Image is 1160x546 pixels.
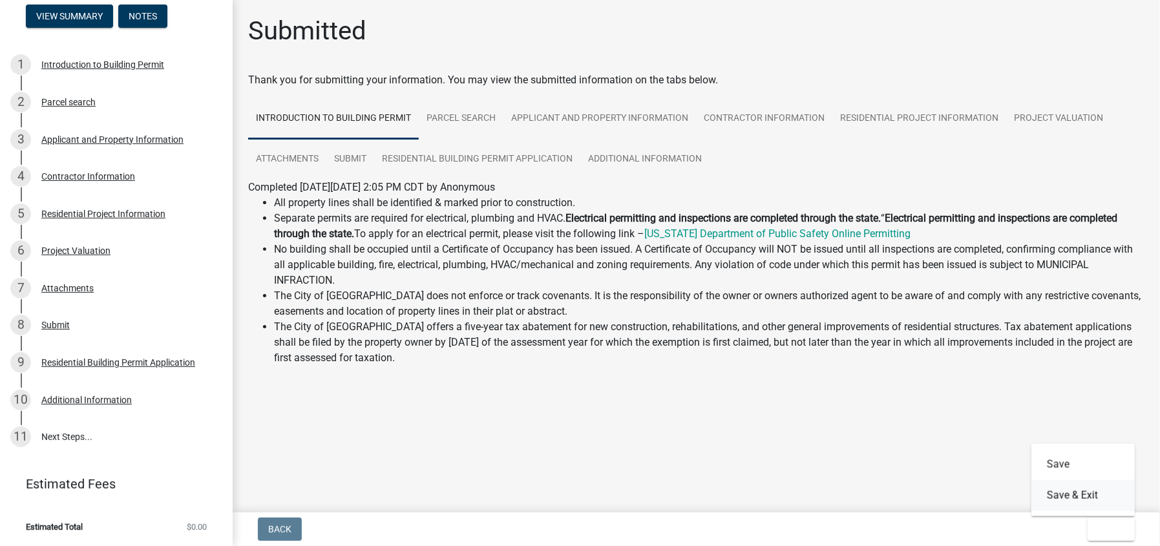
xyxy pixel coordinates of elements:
[248,16,366,47] h1: Submitted
[10,54,31,75] div: 1
[41,395,132,404] div: Additional Information
[41,284,94,293] div: Attachments
[41,358,195,367] div: Residential Building Permit Application
[1031,480,1135,511] button: Save & Exit
[10,390,31,410] div: 10
[118,5,167,28] button: Notes
[1006,98,1111,140] a: Project Valuation
[248,72,1144,88] div: Thank you for submitting your information. You may view the submitted information on the tabs below.
[274,319,1144,366] li: The City of [GEOGRAPHIC_DATA] offers a five-year tax abatement for new construction, rehabilitati...
[274,242,1144,288] li: No building shall be occupied until a Certificate of Occupancy has been issued. A Certificate of ...
[41,60,164,69] div: Introduction to Building Permit
[10,166,31,187] div: 4
[10,204,31,224] div: 5
[248,98,419,140] a: Introduction to Building Permit
[41,98,96,107] div: Parcel search
[41,135,184,144] div: Applicant and Property Information
[274,211,1144,242] li: Separate permits are required for electrical, plumbing and HVAC. “ To apply for an electrical per...
[248,139,326,180] a: Attachments
[503,98,696,140] a: Applicant and Property Information
[41,246,111,255] div: Project Valuation
[10,315,31,335] div: 8
[10,92,31,112] div: 2
[10,240,31,261] div: 6
[258,518,302,541] button: Back
[832,98,1006,140] a: Residential Project Information
[10,278,31,299] div: 7
[26,12,113,22] wm-modal-confirm: Summary
[10,352,31,373] div: 9
[1031,449,1135,480] button: Save
[187,523,207,531] span: $0.00
[696,98,832,140] a: Contractor Information
[118,12,167,22] wm-modal-confirm: Notes
[248,181,495,193] span: Completed [DATE][DATE] 2:05 PM CDT by Anonymous
[1031,444,1135,516] div: Exit
[10,426,31,447] div: 11
[26,5,113,28] button: View Summary
[41,320,70,330] div: Submit
[41,172,135,181] div: Contractor Information
[10,129,31,150] div: 3
[268,524,291,534] span: Back
[274,288,1144,319] li: The City of [GEOGRAPHIC_DATA] does not enforce or track covenants. It is the responsibility of th...
[274,195,1144,211] li: All property lines shall be identified & marked prior to construction.
[580,139,710,180] a: Additional Information
[41,209,165,218] div: Residential Project Information
[10,471,212,497] a: Estimated Fees
[419,98,503,140] a: Parcel search
[1098,524,1117,534] span: Exit
[565,212,881,224] strong: Electrical permitting and inspections are completed through the state.
[326,139,374,180] a: Submit
[374,139,580,180] a: Residential Building Permit Application
[644,227,911,240] a: [US_STATE] Department of Public Safety Online Permitting
[26,523,83,531] span: Estimated Total
[1088,518,1135,541] button: Exit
